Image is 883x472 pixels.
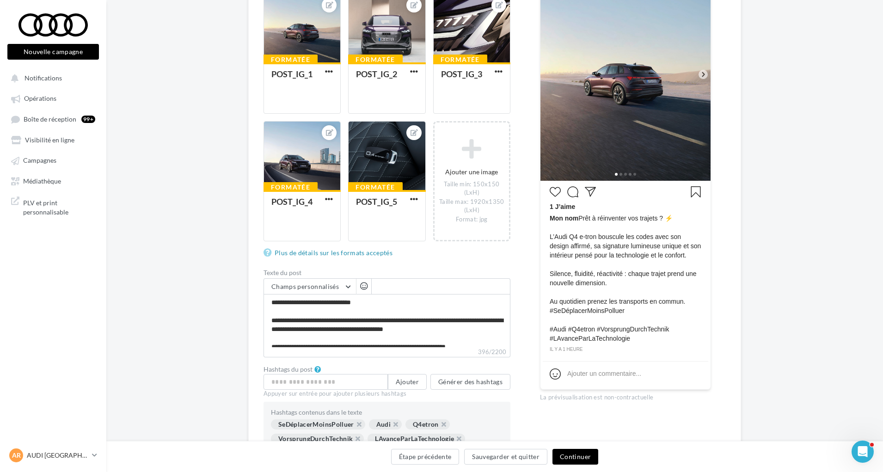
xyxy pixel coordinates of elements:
div: Hashtags contenus dans le texte [271,409,503,416]
a: AR AUDI [GEOGRAPHIC_DATA] [7,447,99,464]
svg: J’aime [550,186,561,197]
svg: Emoji [550,368,561,380]
a: Plus de détails sur les formats acceptés [264,247,396,258]
div: Ajouter un commentaire... [567,369,641,378]
a: Médiathèque [6,172,101,189]
a: PLV et print personnalisable [6,193,101,220]
div: POST_IG_1 [271,69,313,79]
iframe: Intercom live chat [852,441,874,463]
div: Audi [369,419,402,429]
div: il y a 1 heure [550,345,701,354]
button: Notifications [6,69,97,86]
div: 99+ [81,116,95,123]
div: Appuyer sur entrée pour ajouter plusieurs hashtags [264,390,510,398]
span: Boîte de réception [24,115,76,123]
span: Mon nom [550,215,578,222]
button: Champs personnalisés [264,279,356,294]
button: Nouvelle campagne [7,44,99,60]
svg: Commenter [567,186,578,197]
span: Visibilité en ligne [25,136,74,144]
span: Notifications [25,74,62,82]
div: Formatée [264,55,318,65]
div: Q4etron [405,419,449,429]
button: Sauvegarder et quitter [464,449,547,465]
div: POST_IG_4 [271,196,313,207]
span: Campagnes [23,157,56,165]
p: AUDI [GEOGRAPHIC_DATA] [27,451,88,460]
span: AR [12,451,21,460]
a: Boîte de réception99+ [6,110,101,128]
label: Hashtags du post [264,366,313,373]
span: Opérations [24,95,56,103]
div: La prévisualisation est non-contractuelle [540,390,711,402]
div: Formatée [348,182,402,192]
a: Campagnes [6,152,101,168]
a: Visibilité en ligne [6,131,101,148]
div: Formatée [348,55,402,65]
label: Texte du post [264,270,510,276]
div: Formatée [264,182,318,192]
div: VorsprungDurchTechnik [271,434,364,444]
div: Formatée [433,55,487,65]
span: Champs personnalisés [271,282,339,290]
span: Prêt à réinventer vos trajets ? ⚡️ L’Audi Q4 e-tron bouscule les codes avec son design affirmé, s... [550,214,701,343]
svg: Enregistrer [690,186,701,197]
button: Étape précédente [391,449,460,465]
button: Continuer [552,449,598,465]
div: POST_IG_5 [356,196,397,207]
span: PLV et print personnalisable [23,196,95,216]
label: 396/2200 [264,347,510,357]
div: POST_IG_2 [356,69,397,79]
div: SeDéplacerMoinsPolluer [271,419,365,429]
div: POST_IG_3 [441,69,482,79]
a: Opérations [6,90,101,106]
div: 5/30 [489,439,510,451]
span: Médiathèque [23,177,61,185]
svg: Partager la publication [585,186,596,197]
button: Générer des hashtags [430,374,510,390]
div: 1 J’aime [550,202,701,214]
button: Ajouter [388,374,427,390]
div: LAvanceParLaTechnologie [368,434,465,444]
